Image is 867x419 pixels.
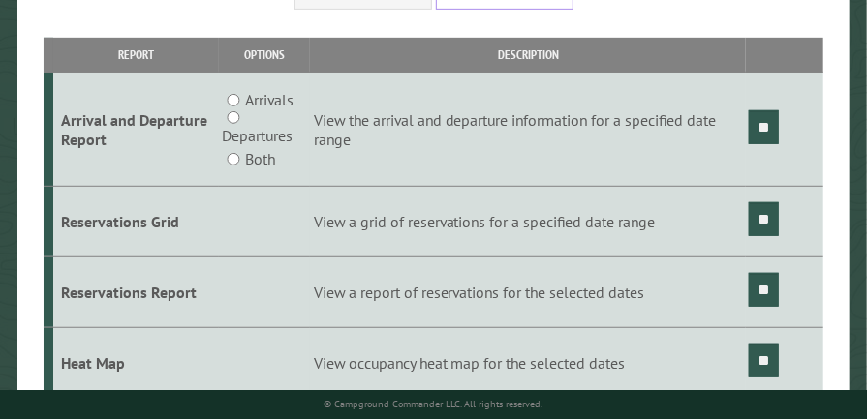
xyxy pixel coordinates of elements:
th: Options [219,38,310,72]
td: View the arrival and departure information for a specified date range [310,73,746,187]
small: © Campground Commander LLC. All rights reserved. [325,398,543,410]
td: Reservations Grid [53,187,219,257]
td: View a grid of reservations for a specified date range [310,187,746,257]
td: View a report of reservations for the selected dates [310,256,746,327]
th: Report [53,38,219,72]
th: Description [310,38,746,72]
td: View occupancy heat map for the selected dates [310,327,746,398]
label: Arrivals [245,88,294,111]
td: Heat Map [53,327,219,398]
label: Departures [222,124,293,147]
label: Both [245,147,275,170]
td: Reservations Report [53,256,219,327]
td: Arrival and Departure Report [53,73,219,187]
